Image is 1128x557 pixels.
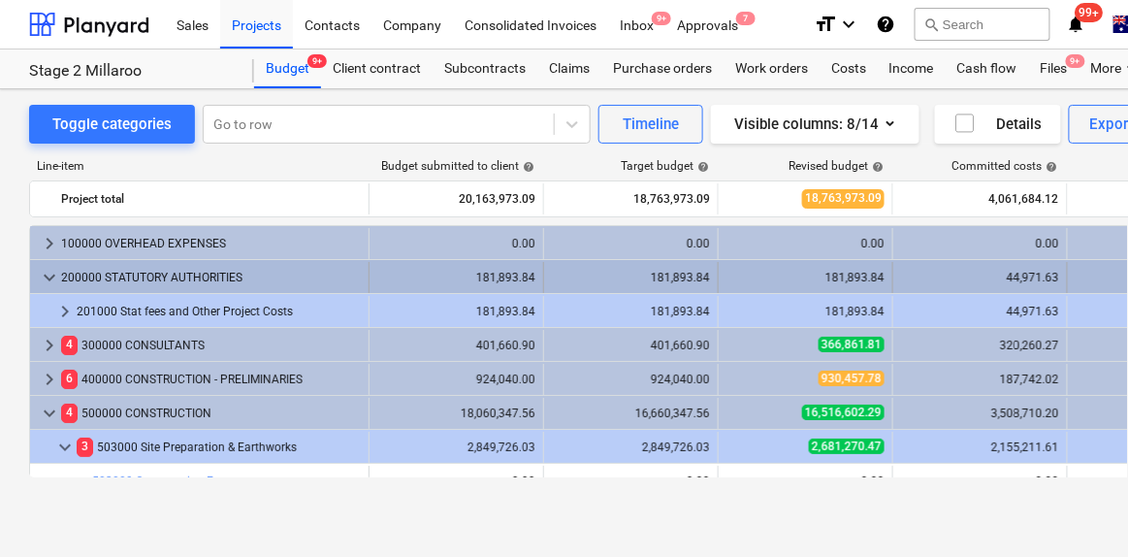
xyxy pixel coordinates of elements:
[952,159,1058,173] div: Committed costs
[935,105,1061,144] button: Details
[377,407,535,420] div: 18,060,347.56
[809,439,885,454] span: 2,681,270.47
[77,438,93,456] span: 3
[820,49,878,88] a: Costs
[923,16,939,32] span: search
[552,475,710,488] div: 0.00
[38,402,61,425] span: keyboard_arrow_down
[693,161,709,173] span: help
[726,237,885,250] div: 0.00
[38,266,61,289] span: keyboard_arrow_down
[61,262,361,293] div: 200000 STATUTORY AUTHORITIES
[377,271,535,284] div: 181,893.84
[598,105,703,144] button: Timeline
[61,336,78,354] span: 4
[901,441,1059,454] div: 2,155,211.61
[254,49,321,88] div: Budget
[552,441,710,454] div: 2,849,726.03
[802,189,885,208] span: 18,763,973.09
[61,398,361,429] div: 500000 CONSTRUCTION
[38,334,61,357] span: keyboard_arrow_right
[901,183,1059,214] div: 4,061,684.12
[552,339,710,352] div: 401,660.90
[868,161,884,173] span: help
[29,159,369,173] div: Line-item
[901,475,1059,488] div: 0.00
[29,105,195,144] button: Toggle categories
[552,305,710,318] div: 181,893.84
[321,49,433,88] div: Client contract
[77,296,361,327] div: 201000 Stat fees and Other Project Costs
[901,305,1059,318] div: 44,971.63
[77,432,361,463] div: 503000 Site Preparation & Earthworks
[876,13,895,36] i: Knowledge base
[789,159,884,173] div: Revised budget
[377,237,535,250] div: 0.00
[621,159,709,173] div: Target budget
[1066,54,1085,68] span: 9+
[381,159,534,173] div: Budget submitted to client
[377,305,535,318] div: 181,893.84
[61,364,361,395] div: 400000 CONSTRUCTION - PRELIMINARIES
[901,237,1059,250] div: 0.00
[726,475,885,488] div: 0.00
[802,405,885,420] span: 16,516,602.29
[377,441,535,454] div: 2,849,726.03
[814,13,837,36] i: format_size
[726,271,885,284] div: 181,893.84
[623,112,679,137] div: Timeline
[953,112,1042,137] div: Details
[53,300,77,323] span: keyboard_arrow_right
[552,237,710,250] div: 0.00
[377,339,535,352] div: 401,660.90
[1066,13,1085,36] i: notifications
[377,373,535,386] div: 924,040.00
[254,49,321,88] a: Budget9+
[61,404,78,422] span: 4
[92,475,234,488] a: 503009 Construction Entry
[433,49,537,88] a: Subcontracts
[901,271,1059,284] div: 44,971.63
[1076,3,1104,22] span: 99+
[53,436,77,459] span: keyboard_arrow_down
[61,330,361,361] div: 300000 CONSULTANTS
[652,12,671,25] span: 9+
[736,12,756,25] span: 7
[552,373,710,386] div: 924,040.00
[601,49,724,88] a: Purchase orders
[377,475,535,488] div: 0.00
[901,407,1059,420] div: 3,508,710.20
[901,373,1059,386] div: 187,742.02
[377,183,535,214] div: 20,163,973.09
[734,112,896,137] div: Visible columns : 8/14
[819,337,885,352] span: 366,861.81
[878,49,946,88] a: Income
[38,368,61,391] span: keyboard_arrow_right
[61,183,361,214] div: Project total
[915,8,1050,41] button: Search
[901,339,1059,352] div: 320,260.27
[552,271,710,284] div: 181,893.84
[711,105,919,144] button: Visible columns:8/14
[519,161,534,173] span: help
[552,407,710,420] div: 16,660,347.56
[837,13,860,36] i: keyboard_arrow_down
[946,49,1029,88] a: Cash flow
[307,54,327,68] span: 9+
[1043,161,1058,173] span: help
[724,49,820,88] a: Work orders
[819,371,885,386] span: 930,457.78
[38,232,61,255] span: keyboard_arrow_right
[537,49,601,88] a: Claims
[552,183,710,214] div: 18,763,973.09
[1029,49,1080,88] a: Files9+
[52,112,172,137] div: Toggle categories
[29,61,231,82] div: Stage 2 Millaroo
